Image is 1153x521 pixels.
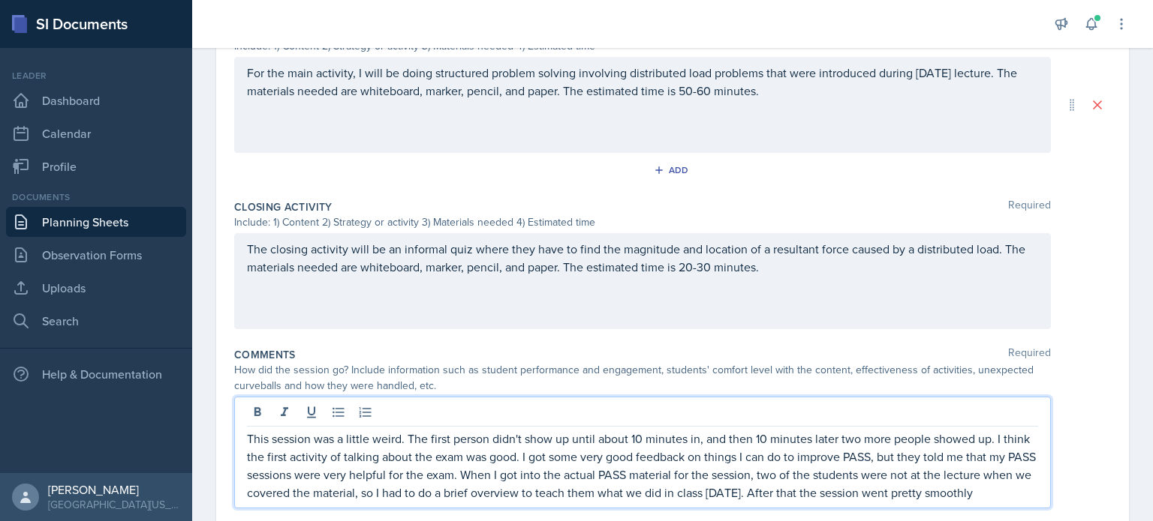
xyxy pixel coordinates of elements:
a: Planning Sheets [6,207,186,237]
button: Add [649,159,697,181]
a: Dashboard [6,85,186,115]
p: For the main activity, I will be doing structured problem solving involving distributed load prob... [247,64,1038,100]
div: Add [657,164,689,176]
a: Observation Forms [6,240,186,270]
div: Help & Documentation [6,359,186,389]
a: Uploads [6,273,186,303]
div: [PERSON_NAME] [48,482,180,497]
p: This session was a little weird. The first person didn't show up until about 10 minutes in, and t... [247,430,1038,502]
span: Required [1008,199,1051,214]
div: How did the session go? Include information such as student performance and engagement, students'... [234,362,1051,394]
a: Profile [6,151,186,181]
div: [GEOGRAPHIC_DATA][US_STATE] in [GEOGRAPHIC_DATA] [48,497,180,512]
a: Search [6,306,186,336]
div: Leader [6,69,186,82]
label: Closing Activity [234,199,333,214]
div: Documents [6,190,186,204]
label: Comments [234,347,296,362]
a: Calendar [6,118,186,148]
p: The closing activity will be an informal quiz where they have to find the magnitude and location ... [247,240,1038,276]
div: Include: 1) Content 2) Strategy or activity 3) Materials needed 4) Estimated time [234,214,1051,230]
span: Required [1008,347,1051,362]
